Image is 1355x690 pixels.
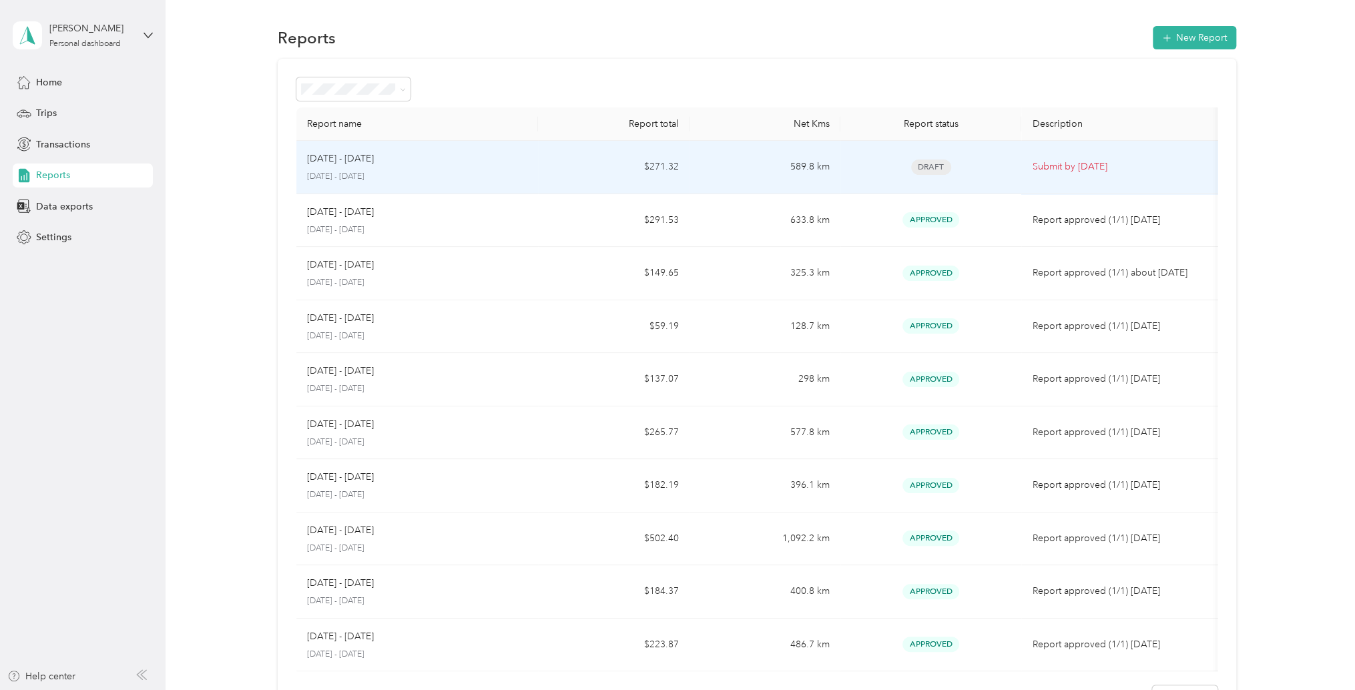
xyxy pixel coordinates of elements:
[307,436,527,448] p: [DATE] - [DATE]
[902,531,959,546] span: Approved
[49,21,133,35] div: [PERSON_NAME]
[307,311,374,326] p: [DATE] - [DATE]
[307,595,527,607] p: [DATE] - [DATE]
[902,637,959,652] span: Approved
[538,619,689,672] td: $223.87
[1153,26,1236,49] button: New Report
[307,543,527,555] p: [DATE] - [DATE]
[902,212,959,228] span: Approved
[690,459,840,512] td: 396.1 km
[902,424,959,440] span: Approved
[49,40,121,48] div: Personal dashboard
[36,230,71,244] span: Settings
[307,364,374,378] p: [DATE] - [DATE]
[538,247,689,300] td: $149.65
[1032,478,1212,492] p: Report approved (1/1) [DATE]
[1032,425,1212,440] p: Report approved (1/1) [DATE]
[538,459,689,512] td: $182.19
[307,205,374,220] p: [DATE] - [DATE]
[7,669,75,683] button: Help center
[307,258,374,272] p: [DATE] - [DATE]
[690,141,840,194] td: 589.8 km
[307,629,374,644] p: [DATE] - [DATE]
[690,619,840,672] td: 486.7 km
[307,417,374,432] p: [DATE] - [DATE]
[36,75,62,89] span: Home
[1032,372,1212,386] p: Report approved (1/1) [DATE]
[1032,266,1212,280] p: Report approved (1/1) about [DATE]
[278,31,336,45] h1: Reports
[690,247,840,300] td: 325.3 km
[690,406,840,460] td: 577.8 km
[307,523,374,538] p: [DATE] - [DATE]
[1032,159,1212,174] p: Submit by [DATE]
[36,137,90,151] span: Transactions
[36,200,93,214] span: Data exports
[902,584,959,599] span: Approved
[911,159,951,175] span: Draft
[902,372,959,387] span: Approved
[538,565,689,619] td: $184.37
[1032,319,1212,334] p: Report approved (1/1) [DATE]
[690,512,840,566] td: 1,092.2 km
[902,266,959,281] span: Approved
[307,277,527,289] p: [DATE] - [DATE]
[307,489,527,501] p: [DATE] - [DATE]
[902,478,959,493] span: Approved
[307,330,527,342] p: [DATE] - [DATE]
[307,470,374,484] p: [DATE] - [DATE]
[1032,213,1212,228] p: Report approved (1/1) [DATE]
[538,406,689,460] td: $265.77
[307,151,374,166] p: [DATE] - [DATE]
[307,224,527,236] p: [DATE] - [DATE]
[851,118,1011,129] div: Report status
[690,107,840,141] th: Net Kms
[307,383,527,395] p: [DATE] - [DATE]
[538,300,689,354] td: $59.19
[538,194,689,248] td: $291.53
[1021,107,1223,141] th: Description
[1032,584,1212,599] p: Report approved (1/1) [DATE]
[690,565,840,619] td: 400.8 km
[538,141,689,194] td: $271.32
[1032,531,1212,546] p: Report approved (1/1) [DATE]
[902,318,959,334] span: Approved
[1280,615,1355,690] iframe: Everlance-gr Chat Button Frame
[307,171,527,183] p: [DATE] - [DATE]
[690,300,840,354] td: 128.7 km
[296,107,538,141] th: Report name
[36,168,70,182] span: Reports
[690,194,840,248] td: 633.8 km
[538,353,689,406] td: $137.07
[307,576,374,591] p: [DATE] - [DATE]
[690,353,840,406] td: 298 km
[1032,637,1212,652] p: Report approved (1/1) [DATE]
[307,649,527,661] p: [DATE] - [DATE]
[36,106,57,120] span: Trips
[538,107,689,141] th: Report total
[538,512,689,566] td: $502.40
